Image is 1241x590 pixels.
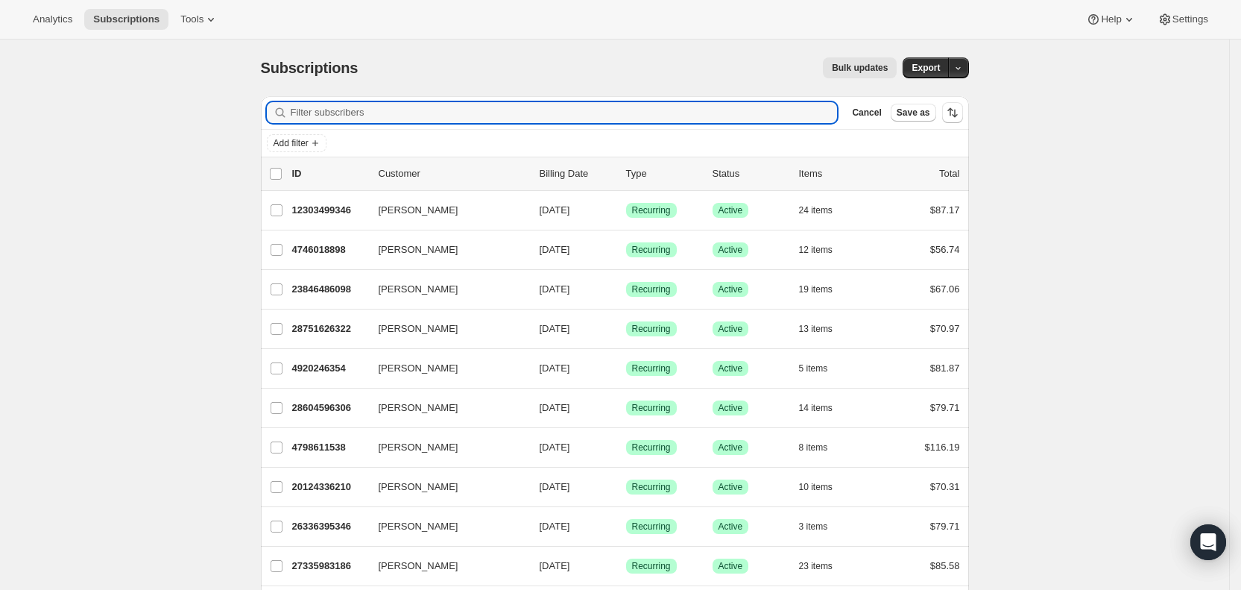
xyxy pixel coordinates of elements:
[719,363,743,374] span: Active
[180,13,203,25] span: Tools
[930,560,960,571] span: $85.58
[379,480,458,495] span: [PERSON_NAME]
[799,358,844,379] button: 5 items
[799,481,833,493] span: 10 items
[903,57,949,78] button: Export
[379,203,458,218] span: [PERSON_NAME]
[370,357,519,380] button: [PERSON_NAME]
[24,9,81,30] button: Analytics
[292,559,367,574] p: 27335983186
[799,166,874,181] div: Items
[930,481,960,492] span: $70.31
[942,102,963,123] button: Sort the results
[632,560,671,572] span: Recurring
[799,204,833,216] span: 24 items
[719,481,743,493] span: Active
[799,556,849,577] button: 23 items
[274,137,309,149] span: Add filter
[925,442,960,453] span: $116.19
[540,166,614,181] p: Billing Date
[1149,9,1217,30] button: Settings
[632,323,671,335] span: Recurring
[379,559,458,574] span: [PERSON_NAME]
[719,283,743,295] span: Active
[799,398,849,418] button: 14 items
[292,279,960,300] div: 23846486098[PERSON_NAME][DATE]SuccessRecurringSuccessActive19 items$67.06
[379,321,458,336] span: [PERSON_NAME]
[930,283,960,295] span: $67.06
[799,437,844,458] button: 8 items
[799,560,833,572] span: 23 items
[93,13,160,25] span: Subscriptions
[379,440,458,455] span: [PERSON_NAME]
[719,204,743,216] span: Active
[799,323,833,335] span: 13 items
[370,475,519,499] button: [PERSON_NAME]
[291,102,838,123] input: Filter subscribers
[292,516,960,537] div: 26336395346[PERSON_NAME][DATE]SuccessRecurringSuccessActive3 items$79.71
[292,556,960,577] div: 27335983186[PERSON_NAME][DATE]SuccessRecurringSuccessActive23 items$85.58
[540,560,570,571] span: [DATE]
[930,244,960,255] span: $56.74
[719,560,743,572] span: Active
[540,442,570,453] span: [DATE]
[540,244,570,255] span: [DATE]
[939,166,959,181] p: Total
[370,198,519,222] button: [PERSON_NAME]
[370,238,519,262] button: [PERSON_NAME]
[832,62,888,74] span: Bulk updates
[370,436,519,459] button: [PERSON_NAME]
[292,203,367,218] p: 12303499346
[292,477,960,498] div: 20124336210[PERSON_NAME][DATE]SuccessRecurringSuccessActive10 items$70.31
[1190,524,1226,560] div: Open Intercom Messenger
[799,318,849,339] button: 13 items
[171,9,227,30] button: Tools
[379,401,458,415] span: [PERSON_NAME]
[370,554,519,578] button: [PERSON_NAME]
[370,277,519,301] button: [PERSON_NAME]
[930,323,960,334] span: $70.97
[292,361,367,376] p: 4920246354
[713,166,787,181] p: Status
[719,442,743,454] span: Active
[292,242,367,257] p: 4746018898
[719,244,743,256] span: Active
[930,204,960,216] span: $87.17
[632,402,671,414] span: Recurring
[379,519,458,534] span: [PERSON_NAME]
[540,402,570,413] span: [DATE]
[912,62,940,74] span: Export
[84,9,168,30] button: Subscriptions
[261,60,359,76] span: Subscriptions
[799,442,828,454] span: 8 items
[1101,13,1121,25] span: Help
[379,242,458,257] span: [PERSON_NAME]
[799,200,849,221] button: 24 items
[930,521,960,532] span: $79.71
[33,13,72,25] span: Analytics
[852,107,881,119] span: Cancel
[632,204,671,216] span: Recurring
[379,361,458,376] span: [PERSON_NAME]
[799,477,849,498] button: 10 items
[846,104,887,122] button: Cancel
[292,200,960,221] div: 12303499346[PERSON_NAME][DATE]SuccessRecurringSuccessActive24 items$87.17
[292,166,367,181] p: ID
[292,358,960,379] div: 4920246354[PERSON_NAME][DATE]SuccessRecurringSuccessActive5 items$81.87
[930,363,960,374] span: $81.87
[930,402,960,413] span: $79.71
[292,321,367,336] p: 28751626322
[292,166,960,181] div: IDCustomerBilling DateTypeStatusItemsTotal
[379,166,528,181] p: Customer
[540,481,570,492] span: [DATE]
[891,104,936,122] button: Save as
[799,516,844,537] button: 3 items
[823,57,897,78] button: Bulk updates
[379,282,458,297] span: [PERSON_NAME]
[799,283,833,295] span: 19 items
[540,283,570,295] span: [DATE]
[799,239,849,260] button: 12 items
[632,442,671,454] span: Recurring
[632,521,671,533] span: Recurring
[799,402,833,414] span: 14 items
